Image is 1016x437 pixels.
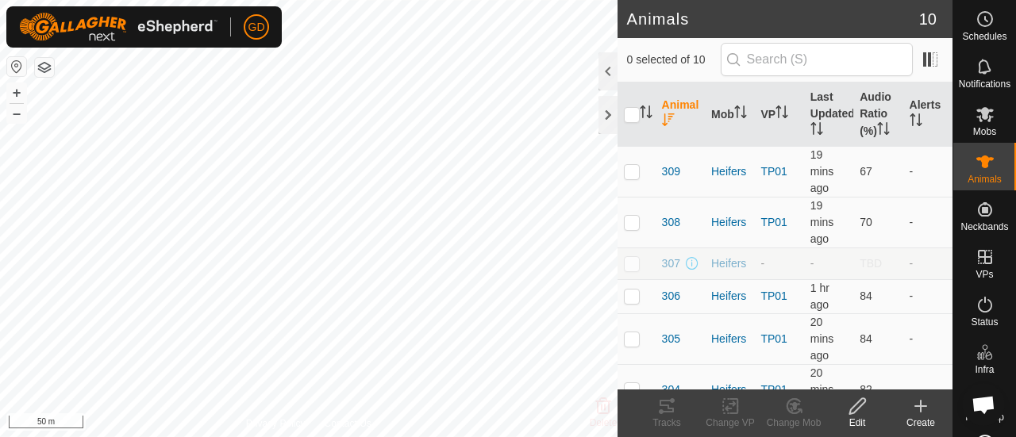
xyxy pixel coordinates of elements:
[734,108,747,121] p-sorticon: Activate to sort
[760,257,764,270] app-display-virtual-paddock-transition: -
[635,416,698,430] div: Tracks
[7,104,26,123] button: –
[627,52,721,68] span: 0 selected of 10
[705,82,754,147] th: Mob
[775,108,788,121] p-sorticon: Activate to sort
[760,332,787,345] a: TP01
[810,366,834,412] span: 26 Sept 2025, 9:24 pm
[903,82,952,147] th: Alerts
[860,383,872,396] span: 82
[825,416,889,430] div: Edit
[760,383,787,396] a: TP01
[810,257,814,270] span: -
[711,331,748,347] div: Heifers
[804,82,853,147] th: Last Updated
[762,416,825,430] div: Change Mob
[903,279,952,313] td: -
[877,125,890,137] p-sorticon: Activate to sort
[754,82,803,147] th: VP
[810,148,834,194] span: 26 Sept 2025, 9:24 pm
[711,255,748,272] div: Heifers
[760,165,787,178] a: TP01
[975,365,994,374] span: Infra
[662,331,680,347] span: 305
[698,416,762,430] div: Change VP
[903,247,952,279] td: -
[662,255,680,272] span: 307
[7,83,26,102] button: +
[962,32,1006,41] span: Schedules
[965,412,1004,422] span: Heatmap
[910,116,922,128] p-sorticon: Activate to sort
[248,19,265,36] span: GD
[860,289,872,302] span: 84
[853,82,902,147] th: Audio Ratio (%)
[711,288,748,305] div: Heifers
[656,82,705,147] th: Animal
[810,199,834,245] span: 26 Sept 2025, 9:24 pm
[721,43,913,76] input: Search (S)
[662,163,680,180] span: 309
[860,216,872,228] span: 70
[919,7,937,31] span: 10
[662,288,680,305] span: 306
[324,416,371,431] a: Contact Us
[810,282,829,311] span: 26 Sept 2025, 8:24 pm
[903,146,952,197] td: -
[973,127,996,136] span: Mobs
[860,257,882,270] span: TBD
[976,270,993,279] span: VPs
[711,214,748,231] div: Heifers
[640,108,652,121] p-sorticon: Activate to sort
[889,416,952,430] div: Create
[760,289,787,302] a: TP01
[35,58,54,77] button: Map Layers
[903,364,952,415] td: -
[903,313,952,364] td: -
[7,57,26,76] button: Reset Map
[662,116,675,128] p-sorticon: Activate to sort
[903,197,952,247] td: -
[860,332,872,345] span: 84
[760,216,787,228] a: TP01
[810,316,834,362] span: 26 Sept 2025, 9:24 pm
[971,317,998,327] span: Status
[662,214,680,231] span: 308
[711,163,748,180] div: Heifers
[860,165,872,178] span: 67
[711,381,748,398] div: Heifers
[19,13,217,41] img: Gallagher Logo
[968,174,1002,184] span: Animals
[246,416,306,431] a: Privacy Policy
[627,10,919,29] h2: Animals
[960,222,1008,232] span: Neckbands
[810,125,823,137] p-sorticon: Activate to sort
[959,79,1010,89] span: Notifications
[962,383,1005,426] div: Open chat
[662,381,680,398] span: 304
